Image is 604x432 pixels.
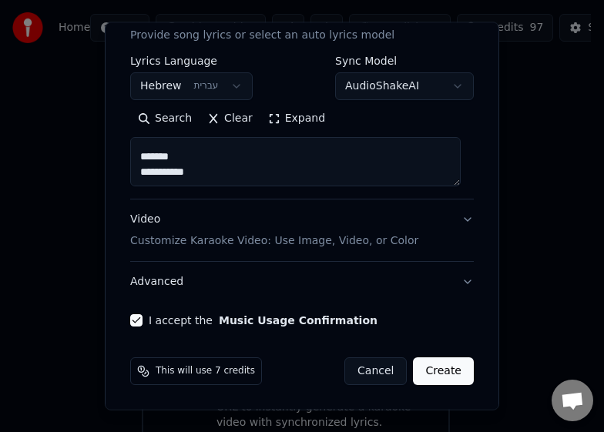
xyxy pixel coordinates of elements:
[344,357,407,385] button: Cancel
[130,233,418,249] p: Customize Karaoke Video: Use Image, Video, or Color
[219,315,377,326] button: I accept the
[130,28,394,43] p: Provide song lyrics or select an auto lyrics model
[413,357,474,385] button: Create
[200,106,260,131] button: Clear
[130,106,200,131] button: Search
[149,315,377,326] label: I accept the
[260,106,333,131] button: Expand
[156,365,255,377] span: This will use 7 credits
[335,55,474,66] label: Sync Model
[130,55,253,66] label: Lyrics Language
[130,199,474,261] button: VideoCustomize Karaoke Video: Use Image, Video, or Color
[130,262,474,302] button: Advanced
[130,55,474,199] div: LyricsProvide song lyrics or select an auto lyrics model
[130,212,418,249] div: Video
